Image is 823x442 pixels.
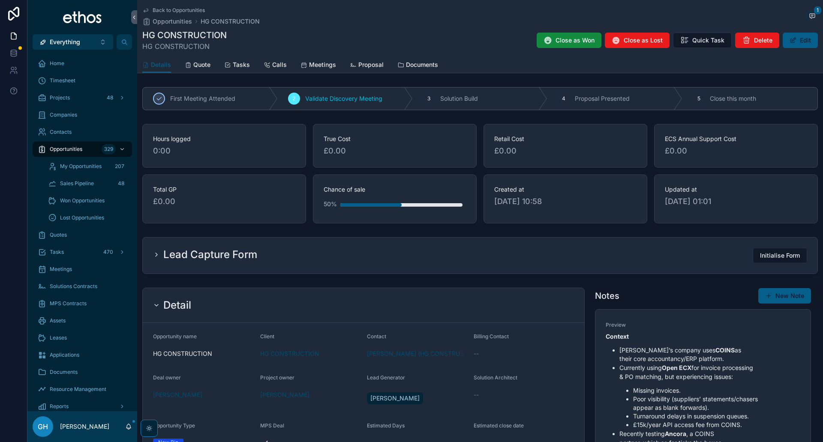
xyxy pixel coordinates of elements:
[272,60,287,69] span: Calls
[43,159,132,174] a: My Opportunities207
[60,197,105,204] span: Won Opportunities
[605,33,670,48] button: Close as Lost
[153,135,295,143] span: Hours logged
[619,346,800,363] li: [PERSON_NAME]’s company uses as their core accountancy/ERP platform.
[60,422,109,431] p: [PERSON_NAME]
[33,90,132,105] a: Projects48
[33,279,132,294] a: Solutions Contracts
[33,141,132,157] a: Opportunities329
[753,248,807,263] button: Initialise Form
[153,7,205,14] span: Back to Opportunities
[153,349,253,358] span: HG CONSTRUCTION
[33,124,132,140] a: Contacts
[633,412,800,421] li: Turnaround delays in suspension queues.
[233,60,250,69] span: Tasks
[33,227,132,243] a: Quotes
[440,94,478,103] span: Solution Build
[260,391,309,399] span: [PERSON_NAME]
[665,135,807,143] span: ECS Annual Support Cost
[201,17,260,26] a: HG CONSTRUCTION
[633,421,800,429] li: £15k/year API access fee from COINS.
[50,403,69,410] span: Reports
[115,178,127,189] div: 48
[60,163,102,170] span: My Opportunities
[260,349,319,358] a: HG CONSTRUCTION
[474,374,517,381] span: Solution Architect
[33,262,132,277] a: Meetings
[474,349,479,358] span: --
[633,386,800,395] li: Missing invoices.
[142,17,192,26] a: Opportunities
[606,333,629,340] strong: Context
[595,290,619,302] h1: Notes
[562,95,565,102] span: 4
[665,145,807,157] span: £0.00
[367,333,386,340] span: Contact
[153,391,202,399] a: [PERSON_NAME]
[665,185,807,194] span: Updated at
[151,60,171,69] span: Details
[50,369,78,376] span: Documents
[556,36,595,45] span: Close as Won
[163,248,257,262] h2: Lead Capture Form
[50,77,75,84] span: Timesheet
[662,364,691,371] strong: Open ECX
[50,352,79,358] span: Applications
[50,386,106,393] span: Resource Management
[153,195,295,207] span: £0.00
[735,33,779,48] button: Delete
[50,60,64,67] span: Home
[33,296,132,311] a: MPS Contracts
[112,161,127,171] div: 207
[50,317,66,324] span: Assets
[367,422,405,429] span: Estimated Days
[50,300,87,307] span: MPS Contracts
[142,57,171,73] a: Details
[324,145,466,157] span: £0.00
[50,111,77,118] span: Companies
[606,322,800,328] span: Preview
[474,333,509,340] span: Billing Contact
[33,34,113,50] button: Select Button
[494,195,637,207] span: [DATE] 10:58
[292,95,295,102] span: 2
[33,364,132,380] a: Documents
[27,50,137,411] div: scrollable content
[60,214,104,221] span: Lost Opportunities
[324,135,466,143] span: True Cost
[260,422,284,429] span: MPS Deal
[367,349,467,358] span: [PERSON_NAME] (HG CONSTRUCTION)
[153,17,192,26] span: Opportunities
[814,6,822,15] span: 1
[783,33,818,48] button: Edit
[754,36,772,45] span: Delete
[575,94,630,103] span: Proposal Presented
[33,399,132,414] a: Reports
[102,144,116,154] div: 329
[370,394,420,403] span: [PERSON_NAME]
[427,95,430,102] span: 3
[300,57,336,74] a: Meetings
[63,10,102,24] img: App logo
[358,60,384,69] span: Proposal
[692,36,724,45] span: Quick Task
[50,94,70,101] span: Projects
[50,232,67,238] span: Quotes
[33,244,132,260] a: Tasks470
[494,145,637,157] span: £0.00
[633,395,800,412] li: Poor visibility (suppliers’ statements/chasers appear as blank forwards).
[624,36,663,45] span: Close as Lost
[760,251,800,260] span: Initialise Form
[170,94,235,103] span: First Meeting Attended
[50,249,64,256] span: Tasks
[50,283,97,290] span: Solutions Contracts
[142,29,227,41] h1: HG CONSTRUCTION
[153,145,295,157] span: 0:00
[50,334,67,341] span: Leases
[33,330,132,346] a: Leases
[260,374,294,381] span: Project owner
[673,33,732,48] button: Quick Task
[153,333,197,340] span: Opportunity name
[758,288,811,304] a: New Note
